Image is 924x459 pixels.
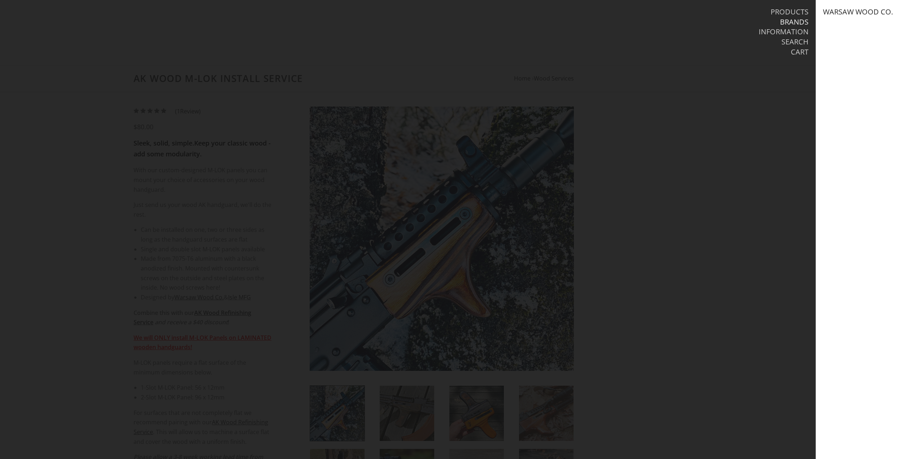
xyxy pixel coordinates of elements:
[759,27,808,36] a: Information
[771,7,808,17] a: Products
[791,47,808,57] a: Cart
[781,37,808,47] a: Search
[780,17,808,27] a: Brands
[823,7,893,17] a: Warsaw Wood Co.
